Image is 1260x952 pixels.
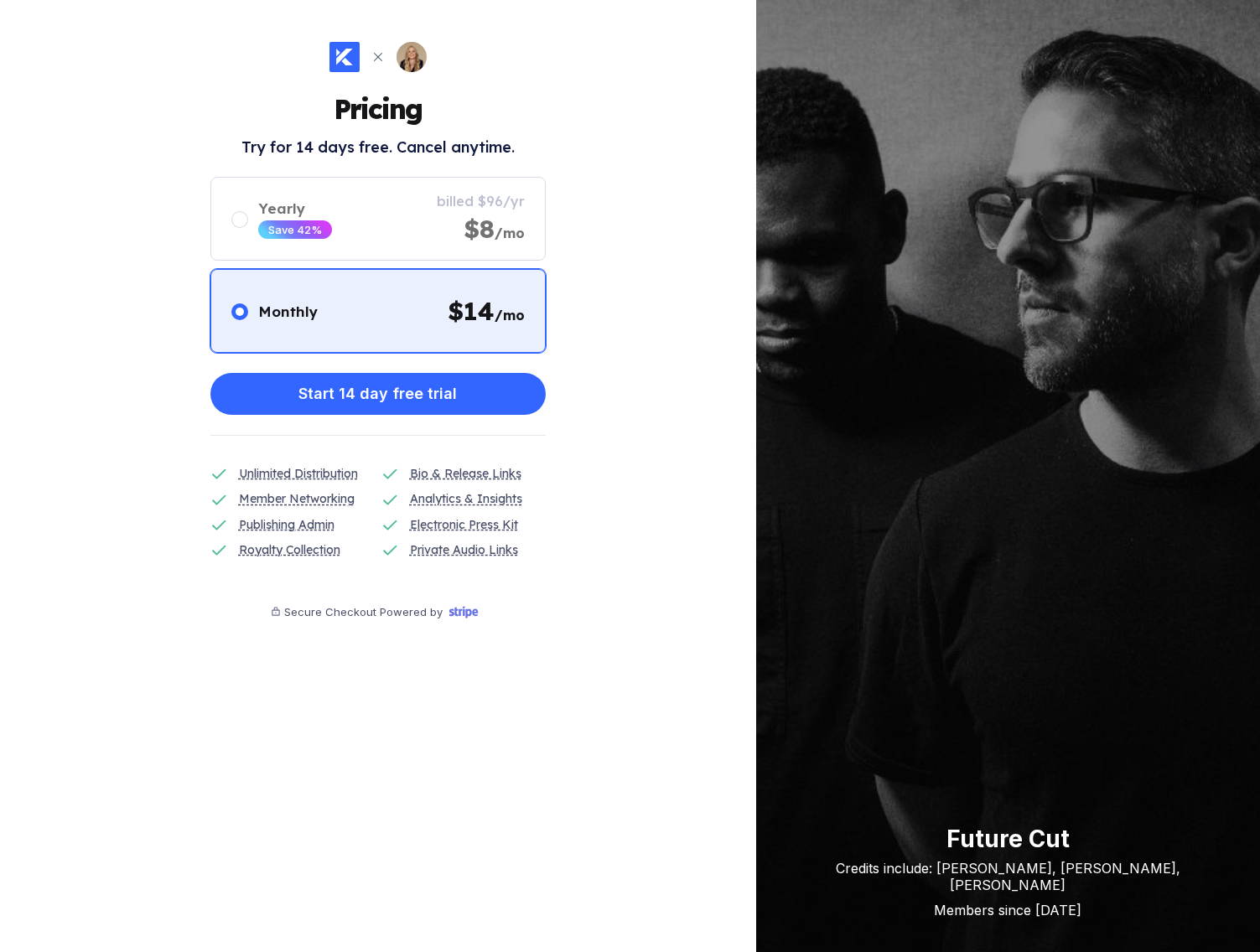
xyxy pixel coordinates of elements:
[410,541,518,559] div: Private Audio Links
[268,223,322,236] div: Save 42%
[495,225,525,241] span: /mo
[397,42,427,72] img: 160x160
[410,489,522,508] div: Analytics & Insights
[464,213,525,245] div: $8
[239,515,334,534] div: Publishing Admin
[334,92,422,126] h1: Pricing
[210,373,546,415] button: Start 14 day free trial
[790,825,1226,853] div: Future Cut
[239,489,355,508] div: Member Networking
[495,307,525,323] span: /mo
[410,515,518,534] div: Electronic Press Kit
[241,137,515,157] h2: Try for 14 days free. Cancel anytime.
[448,295,525,327] div: $ 14
[239,541,340,559] div: Royalty Collection
[258,199,332,217] div: Yearly
[410,464,521,483] div: Bio & Release Links
[790,902,1226,918] div: Members since [DATE]
[258,303,318,320] div: Monthly
[790,860,1226,893] div: Credits include: [PERSON_NAME], [PERSON_NAME], [PERSON_NAME]
[298,377,457,411] div: Start 14 day free trial
[437,193,525,210] div: billed $96/yr
[239,464,358,483] div: Unlimited Distribution
[284,605,443,618] div: Secure Checkout Powered by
